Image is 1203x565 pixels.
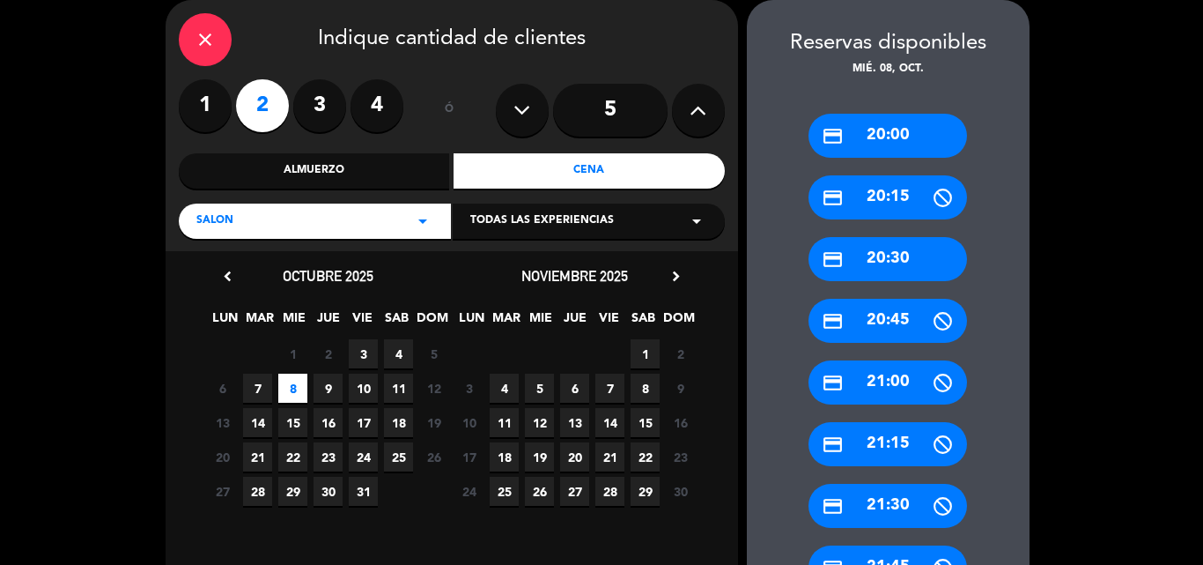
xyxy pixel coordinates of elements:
[631,442,660,472] span: 22
[349,339,378,368] span: 3
[179,79,232,132] label: 1
[666,408,695,437] span: 16
[208,477,237,506] span: 27
[283,267,373,285] span: octubre 2025
[595,442,624,472] span: 21
[560,374,589,403] span: 6
[419,339,448,368] span: 5
[747,61,1030,78] div: mié. 08, oct.
[243,442,272,472] span: 21
[384,374,413,403] span: 11
[417,308,446,337] span: DOM
[195,29,216,50] i: close
[822,310,844,332] i: credit_card
[454,153,725,189] div: Cena
[822,495,844,517] i: credit_card
[236,79,289,132] label: 2
[808,299,967,343] div: 20:45
[490,477,519,506] span: 25
[278,477,307,506] span: 29
[631,408,660,437] span: 15
[595,408,624,437] span: 14
[822,434,844,456] i: credit_card
[243,408,272,437] span: 14
[521,267,628,285] span: noviembre 2025
[314,442,343,472] span: 23
[808,237,967,281] div: 20:30
[243,374,272,403] span: 7
[314,477,343,506] span: 30
[595,477,624,506] span: 28
[631,339,660,368] span: 1
[210,308,240,337] span: LUN
[490,408,519,437] span: 11
[560,477,589,506] span: 27
[384,442,413,472] span: 25
[525,408,554,437] span: 12
[278,339,307,368] span: 1
[666,374,695,403] span: 9
[419,374,448,403] span: 12
[808,175,967,219] div: 20:15
[349,477,378,506] span: 31
[822,372,844,394] i: credit_card
[421,79,478,141] div: ó
[822,187,844,209] i: credit_card
[384,339,413,368] span: 4
[525,374,554,403] span: 5
[808,361,967,405] div: 21:00
[293,79,346,132] label: 3
[278,374,307,403] span: 8
[348,308,377,337] span: VIE
[218,267,237,286] i: chevron_left
[631,477,660,506] span: 29
[314,339,343,368] span: 2
[419,408,448,437] span: 19
[470,212,614,230] span: Todas las experiencias
[490,442,519,472] span: 18
[491,308,520,337] span: MAR
[595,374,624,403] span: 7
[245,308,274,337] span: MAR
[279,308,308,337] span: MIE
[560,308,589,337] span: JUE
[351,79,403,132] label: 4
[490,374,519,403] span: 4
[560,408,589,437] span: 13
[666,477,695,506] span: 30
[243,477,272,506] span: 28
[666,442,695,472] span: 23
[629,308,658,337] span: SAB
[179,153,450,189] div: Almuerzo
[349,442,378,472] span: 24
[454,477,483,506] span: 24
[594,308,624,337] span: VIE
[631,374,660,403] span: 8
[454,442,483,472] span: 17
[278,408,307,437] span: 15
[179,13,725,66] div: Indique cantidad de clientes
[278,442,307,472] span: 22
[525,477,554,506] span: 26
[822,125,844,147] i: credit_card
[663,308,692,337] span: DOM
[314,374,343,403] span: 9
[349,374,378,403] span: 10
[208,374,237,403] span: 6
[382,308,411,337] span: SAB
[747,26,1030,61] div: Reservas disponibles
[454,408,483,437] span: 10
[822,249,844,271] i: credit_card
[808,114,967,158] div: 20:00
[560,442,589,472] span: 20
[686,211,707,232] i: arrow_drop_down
[208,442,237,472] span: 20
[666,339,695,368] span: 2
[457,308,486,337] span: LUN
[384,408,413,437] span: 18
[196,212,233,230] span: SALON
[808,422,967,466] div: 21:15
[667,267,685,286] i: chevron_right
[525,442,554,472] span: 19
[314,408,343,437] span: 16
